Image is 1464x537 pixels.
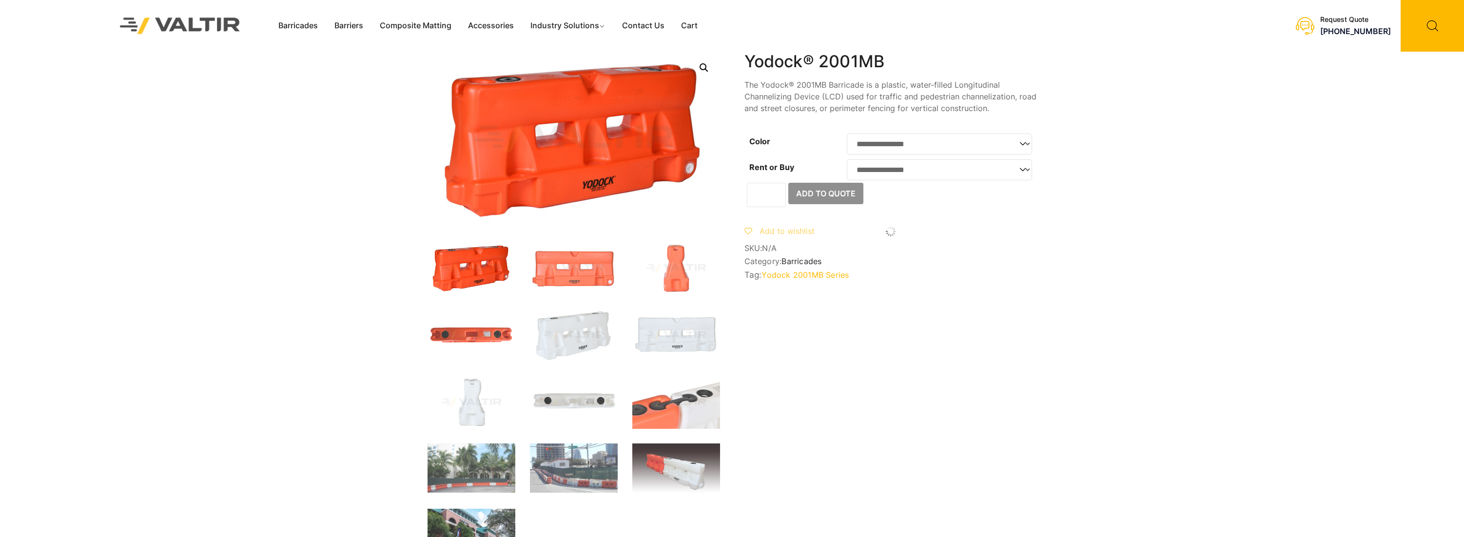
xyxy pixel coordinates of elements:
[632,376,720,429] img: 2001MB_Xtra2.jpg
[749,136,770,146] label: Color
[744,257,1037,266] span: Category:
[614,19,673,33] a: Contact Us
[428,376,515,429] img: 2001MB_Nat_Side.jpg
[530,443,618,493] img: yodock_2001mb-pedestrian.jpg
[428,309,515,362] img: 2001MB_Org_Top.jpg
[1320,26,1391,36] a: [PHONE_NUMBER]
[744,270,1037,280] span: Tag:
[530,242,618,294] img: 2001MB_Org_Front.jpg
[744,244,1037,253] span: SKU:
[632,242,720,294] img: 2001MB_Org_Side.jpg
[270,19,326,33] a: Barricades
[530,309,618,362] img: 2001MB_Nat_3Q.jpg
[781,256,821,266] a: Barricades
[744,52,1037,72] h1: Yodock® 2001MB
[632,309,720,362] img: 2001MB_Nat_Front.jpg
[632,443,720,494] img: THR-Yodock-2001MB-6-3-14.png
[428,242,515,294] img: 2001MB_Org_3Q.jpg
[1320,16,1391,24] div: Request Quote
[749,162,794,172] label: Rent or Buy
[747,183,786,207] input: Product quantity
[107,5,253,46] img: Valtir Rentals
[428,443,515,493] img: Hard-Rock-Casino-FL-Fence-Panel-2001MB-barricades.png
[761,270,849,280] a: Yodock 2001MB Series
[673,19,706,33] a: Cart
[530,376,618,429] img: 2001MB_Nat_Top.jpg
[762,243,777,253] span: N/A
[744,79,1037,114] p: The Yodock® 2001MB Barricade is a plastic, water-filled Longitudinal Channelizing Device (LCD) us...
[788,183,863,204] button: Add to Quote
[460,19,522,33] a: Accessories
[522,19,614,33] a: Industry Solutions
[371,19,460,33] a: Composite Matting
[326,19,371,33] a: Barriers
